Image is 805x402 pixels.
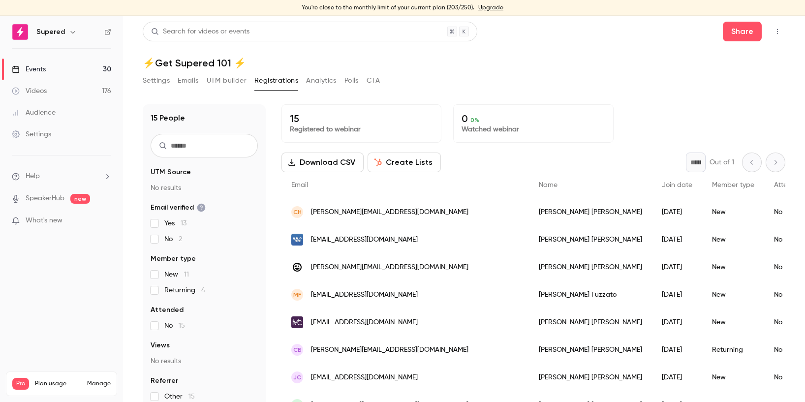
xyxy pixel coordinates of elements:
[529,364,652,391] div: [PERSON_NAME] [PERSON_NAME]
[12,24,28,40] img: Supered
[179,322,185,329] span: 15
[293,290,301,299] span: MF
[207,73,247,89] button: UTM builder
[291,182,308,188] span: Email
[311,372,418,383] span: [EMAIL_ADDRESS][DOMAIN_NAME]
[311,290,418,300] span: [EMAIL_ADDRESS][DOMAIN_NAME]
[12,86,47,96] div: Videos
[652,198,702,226] div: [DATE]
[164,218,186,228] span: Yes
[281,153,364,172] button: Download CSV
[254,73,298,89] button: Registrations
[164,285,205,295] span: Returning
[293,373,301,382] span: JC
[12,108,56,118] div: Audience
[529,198,652,226] div: [PERSON_NAME] [PERSON_NAME]
[529,253,652,281] div: [PERSON_NAME] [PERSON_NAME]
[293,208,302,216] span: CH
[151,376,178,386] span: Referrer
[12,378,29,390] span: Pro
[539,182,557,188] span: Name
[12,129,51,139] div: Settings
[184,271,189,278] span: 11
[293,345,302,354] span: CB
[529,281,652,309] div: [PERSON_NAME] Fuzzato
[291,316,303,328] img: medicreations.com
[12,64,46,74] div: Events
[478,4,503,12] a: Upgrade
[311,207,468,217] span: [PERSON_NAME][EMAIL_ADDRESS][DOMAIN_NAME]
[311,317,418,328] span: [EMAIL_ADDRESS][DOMAIN_NAME]
[311,235,418,245] span: [EMAIL_ADDRESS][DOMAIN_NAME]
[164,234,182,244] span: No
[702,198,764,226] div: New
[179,236,182,243] span: 2
[652,364,702,391] div: [DATE]
[36,27,65,37] h6: Supered
[188,393,195,400] span: 15
[712,182,754,188] span: Member type
[12,171,111,182] li: help-dropdown-opener
[462,124,605,134] p: Watched webinar
[151,356,258,366] p: No results
[344,73,359,89] button: Polls
[311,262,468,273] span: [PERSON_NAME][EMAIL_ADDRESS][DOMAIN_NAME]
[529,226,652,253] div: [PERSON_NAME] [PERSON_NAME]
[178,73,198,89] button: Emails
[99,216,111,225] iframe: Noticeable Trigger
[529,336,652,364] div: [PERSON_NAME] [PERSON_NAME]
[290,113,433,124] p: 15
[164,321,185,331] span: No
[367,73,380,89] button: CTA
[702,281,764,309] div: New
[151,167,191,177] span: UTM Source
[306,73,337,89] button: Analytics
[710,157,734,167] p: Out of 1
[151,183,258,193] p: No results
[702,364,764,391] div: New
[702,309,764,336] div: New
[87,380,111,388] a: Manage
[26,171,40,182] span: Help
[201,287,205,294] span: 4
[774,182,804,188] span: Attended
[652,281,702,309] div: [DATE]
[151,27,249,37] div: Search for videos or events
[702,336,764,364] div: Returning
[151,340,170,350] span: Views
[723,22,762,41] button: Share
[652,309,702,336] div: [DATE]
[164,392,195,402] span: Other
[702,253,764,281] div: New
[35,380,81,388] span: Plan usage
[143,57,785,69] h1: ⚡️Get Supered 101 ⚡️
[164,270,189,279] span: New
[151,112,185,124] h1: 15 People
[291,261,303,273] img: crewhu.com
[151,167,258,402] section: facet-groups
[290,124,433,134] p: Registered to webinar
[470,117,479,124] span: 0 %
[311,345,468,355] span: [PERSON_NAME][EMAIL_ADDRESS][DOMAIN_NAME]
[662,182,692,188] span: Join date
[702,226,764,253] div: New
[181,220,186,227] span: 13
[26,216,62,226] span: What's new
[529,309,652,336] div: [PERSON_NAME] [PERSON_NAME]
[70,194,90,204] span: new
[462,113,605,124] p: 0
[652,253,702,281] div: [DATE]
[143,73,170,89] button: Settings
[652,336,702,364] div: [DATE]
[151,203,206,213] span: Email verified
[291,234,303,246] img: boundify.io
[151,254,196,264] span: Member type
[368,153,441,172] button: Create Lists
[151,305,184,315] span: Attended
[26,193,64,204] a: SpeakerHub
[652,226,702,253] div: [DATE]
